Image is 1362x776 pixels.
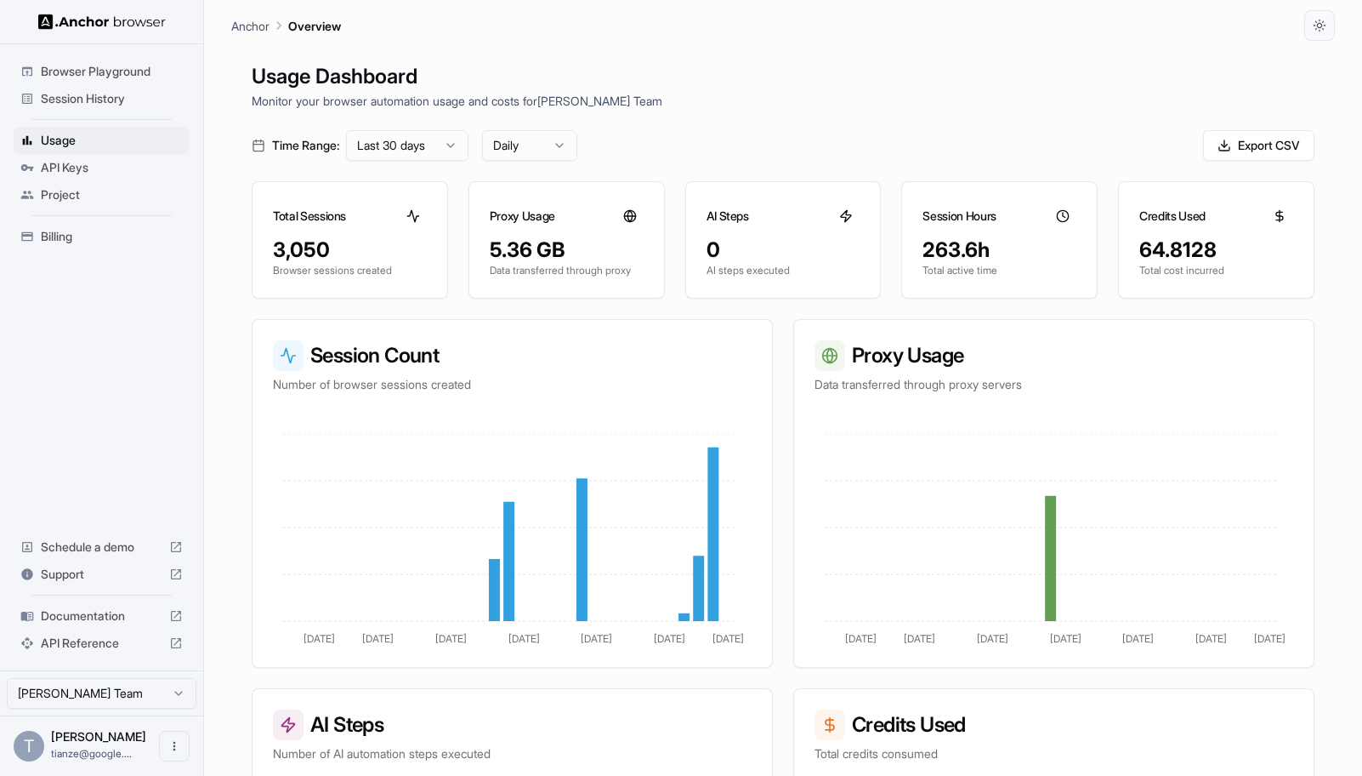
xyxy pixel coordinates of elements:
[814,340,1293,371] h3: Proxy Usage
[1139,264,1293,277] p: Total cost incurred
[14,561,190,588] div: Support
[707,264,860,277] p: AI steps executed
[922,237,1076,264] div: 263.6h
[1203,130,1314,161] button: Export CSV
[304,632,335,645] tspan: [DATE]
[707,237,860,264] div: 0
[41,159,183,176] span: API Keys
[273,710,752,740] h3: AI Steps
[14,58,190,85] div: Browser Playground
[490,264,644,277] p: Data transferred through proxy
[845,632,877,645] tspan: [DATE]
[41,635,162,652] span: API Reference
[14,602,190,630] div: Documentation
[41,566,162,583] span: Support
[273,340,752,371] h3: Session Count
[51,747,132,760] span: tianze@google.com
[1139,237,1293,264] div: 64.8128
[38,14,166,30] img: Anchor Logo
[1139,208,1206,225] h3: Credits Used
[288,17,341,35] p: Overview
[41,539,162,556] span: Schedule a demo
[707,208,749,225] h3: AI Steps
[41,63,183,80] span: Browser Playground
[490,208,555,225] h3: Proxy Usage
[14,181,190,208] div: Project
[252,61,1314,92] h1: Usage Dashboard
[14,85,190,112] div: Session History
[41,228,183,245] span: Billing
[508,632,540,645] tspan: [DATE]
[159,731,190,762] button: Open menu
[231,16,341,35] nav: breadcrumb
[231,17,270,35] p: Anchor
[814,710,1293,740] h3: Credits Used
[490,237,644,264] div: 5.36 GB
[362,632,394,645] tspan: [DATE]
[41,90,183,107] span: Session History
[41,186,183,203] span: Project
[922,208,996,225] h3: Session Hours
[581,632,612,645] tspan: [DATE]
[14,154,190,181] div: API Keys
[14,630,190,657] div: API Reference
[272,137,339,154] span: Time Range:
[273,376,752,393] p: Number of browser sessions created
[1195,632,1227,645] tspan: [DATE]
[273,237,427,264] div: 3,050
[1122,632,1154,645] tspan: [DATE]
[273,745,752,762] p: Number of AI automation steps executed
[41,132,183,149] span: Usage
[14,223,190,250] div: Billing
[51,729,146,744] span: Tianze Shi
[14,731,44,762] div: T
[977,632,1008,645] tspan: [DATE]
[41,608,162,625] span: Documentation
[273,264,427,277] p: Browser sessions created
[1254,632,1285,645] tspan: [DATE]
[435,632,467,645] tspan: [DATE]
[14,127,190,154] div: Usage
[922,264,1076,277] p: Total active time
[814,376,1293,393] p: Data transferred through proxy servers
[814,745,1293,762] p: Total credits consumed
[712,632,744,645] tspan: [DATE]
[654,632,685,645] tspan: [DATE]
[273,208,346,225] h3: Total Sessions
[252,92,1314,110] p: Monitor your browser automation usage and costs for [PERSON_NAME] Team
[14,533,190,561] div: Schedule a demo
[904,632,935,645] tspan: [DATE]
[1050,632,1081,645] tspan: [DATE]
